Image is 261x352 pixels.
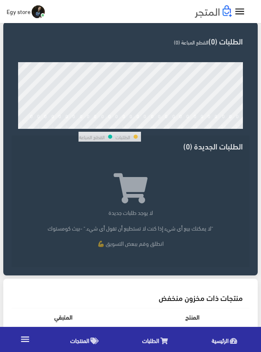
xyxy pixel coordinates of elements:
td: الطلبات [115,132,131,142]
h3: الطلبات الجديدة (0) [18,142,243,150]
div: 8 [80,123,83,129]
span: Egy store [7,6,30,16]
a: الطلبات [122,329,192,350]
div: 12 [107,123,113,129]
div: 2 [37,123,40,129]
div: 26 [206,123,212,129]
a: المنتجات [51,329,122,350]
i:  [234,6,246,18]
div: 30 [235,123,240,129]
h3: الطلبات (0) [18,37,243,45]
div: 24 [192,123,198,129]
p: انطلق وقم ببعض التسويق 💪 [18,239,243,247]
div: 16 [135,123,141,129]
h3: منتجات ذات مخزون منخفض [18,294,243,301]
span: المنتجات [70,335,89,345]
a: ... Egy store [7,5,45,18]
th: المتبقي [12,308,115,326]
span: القطع المباعة (0) [174,37,208,47]
div: 20 [164,123,169,129]
div: 6 [65,123,68,129]
div: 4 [51,123,54,129]
th: المنتج [115,308,206,326]
p: لا يوجد طلبات جديدة [18,208,243,217]
div: 22 [178,123,184,129]
div: 10 [92,123,98,129]
a: الرئيسية [192,329,261,350]
div: 18 [150,123,155,129]
img: ... [32,5,45,19]
span: الرئيسية [212,335,229,345]
span: الطلبات [142,335,159,345]
img: . [195,5,232,18]
div: 14 [121,123,127,129]
i:  [20,334,30,345]
p: "لا يمكنك بيع أي شيء إذا كنت لا تستطيع أن تقول أي شيء." -بيث كومستوك [18,224,243,232]
td: القطع المباعة [79,132,105,142]
div: 28 [221,123,226,129]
